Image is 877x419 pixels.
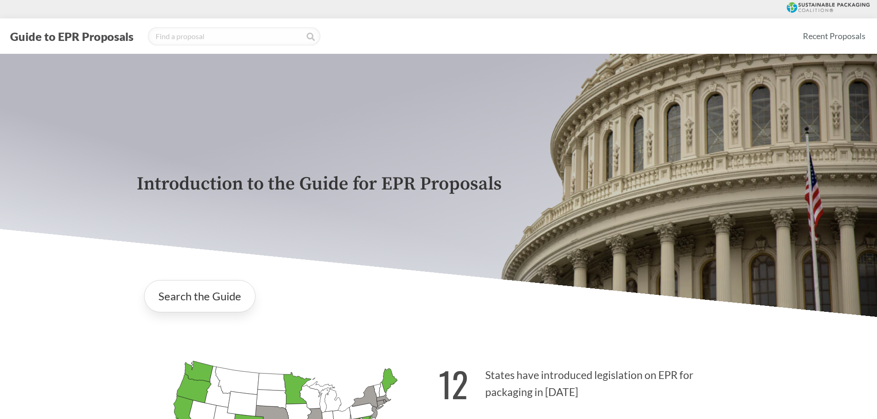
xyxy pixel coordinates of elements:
[137,174,741,195] p: Introduction to the Guide for EPR Proposals
[439,358,468,409] strong: 12
[7,29,136,44] button: Guide to EPR Proposals
[144,280,256,312] a: Search the Guide
[148,27,320,46] input: Find a proposal
[799,26,870,46] a: Recent Proposals
[439,353,741,409] p: States have introduced legislation on EPR for packaging in [DATE]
